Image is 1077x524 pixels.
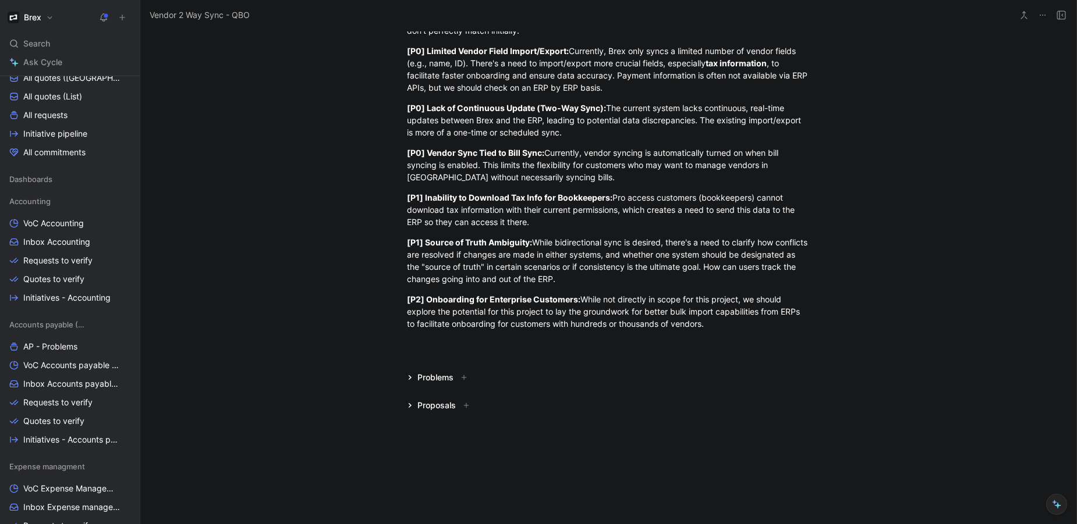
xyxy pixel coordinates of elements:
[5,412,135,430] a: Quotes to verify
[9,195,51,207] span: Accounting
[407,46,569,56] span: [P0] Limited Vendor Field Import/Export:
[5,9,56,26] button: BrexBrex
[407,148,544,158] strong: [P0] Vendor Sync Tied to Bill Sync:
[5,233,135,251] a: Inbox Accounting
[23,91,82,102] span: All quotes (List)
[23,255,93,266] span: Requests to verify
[150,8,250,22] span: Vendor 2 Way Sync - QBO
[407,193,797,227] span: Pro access customers (bookkeepers) cannot download tax information with their current permissions...
[5,144,135,161] a: All commitments
[407,58,810,92] span: , to facilitate faster onboarding and ensure data accuracy. Payment information is often not avai...
[23,218,84,229] span: VoC Accounting
[5,289,135,306] a: Initiatives - Accounting
[23,236,90,248] span: Inbox Accounting
[402,398,478,412] div: Proposals
[9,319,87,330] span: Accounts payable (AP)
[23,415,84,427] span: Quotes to verify
[5,252,135,269] a: Requests to verify
[23,273,84,285] span: Quotes to verify
[5,54,135,71] a: Ask Cycle
[5,431,135,448] a: Initiatives - Accounts payable (AP)
[5,394,135,411] a: Requests to verify
[23,147,86,158] span: All commitments
[706,58,767,68] span: tax information
[24,12,41,23] h1: Brex
[23,292,111,304] span: Initiatives - Accounting
[23,397,93,408] span: Requests to verify
[407,294,802,329] span: While not directly in scope for this project, we should explore the potential for this project to...
[5,69,135,87] a: All quotes ([GEOGRAPHIC_DATA])
[23,341,77,352] span: AP - Problems
[23,378,121,390] span: Inbox Accounts payable (AP)
[5,125,135,142] a: Initiative pipeline
[417,370,454,384] div: Problems
[407,46,798,68] span: Currently, Brex only syncs a limited number of vendor fields (e.g., name, ID). There's a need to ...
[23,128,87,140] span: Initiative pipeline
[5,316,135,448] div: Accounts payable (AP)AP - ProblemsVoC Accounts payable (AP)Inbox Accounts payable (AP)Requests to...
[23,109,68,121] span: All requests
[5,215,135,232] a: VoC Accounting
[5,88,135,105] a: All quotes (List)
[5,357,135,374] a: VoC Accounts payable (AP)
[407,237,810,284] span: While bidirectional sync is desired, there's a need to clarify how conflicts are resolved if chan...
[23,359,120,371] span: VoC Accounts payable (AP)
[5,193,135,306] div: AccountingVoC AccountingInbox AccountingRequests to verifyQuotes to verifyInitiatives - Accounting
[9,461,85,472] span: Expense managment
[5,316,135,333] div: Accounts payable (AP)
[407,294,580,304] span: [P2] Onboarding for Enterprise Customers:
[23,501,120,513] span: Inbox Expense management
[5,193,135,210] div: Accounting
[407,102,810,138] div: The current system lacks continuous, real-time updates between Brex and the ERP, leading to poten...
[5,338,135,355] a: AP - Problems
[5,375,135,393] a: Inbox Accounts payable (AP)
[5,35,135,52] div: Search
[5,458,135,475] div: Expense managment
[9,173,52,185] span: Dashboards
[5,498,135,516] a: Inbox Expense management
[23,37,50,51] span: Search
[23,72,122,84] span: All quotes ([GEOGRAPHIC_DATA])
[23,483,119,494] span: VoC Expense Management
[407,103,606,113] strong: [P0] Lack of Continuous Update (Two-Way Sync):
[5,170,135,188] div: Dashboards
[417,398,456,412] div: Proposals
[5,480,135,497] a: VoC Expense Management
[402,370,476,384] div: Problems
[23,434,122,445] span: Initiatives - Accounts payable (AP)
[407,193,612,202] span: [P1] Inability to Download Tax Info for Bookkeepers:
[8,12,19,23] img: Brex
[23,55,62,69] span: Ask Cycle
[5,170,135,191] div: Dashboards
[407,237,532,247] span: [P1] Source of Truth Ambiguity:
[407,147,810,183] div: Currently, vendor syncing is automatically turned on when bill syncing is enabled. This limits th...
[5,270,135,288] a: Quotes to verify
[5,106,135,124] a: All requests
